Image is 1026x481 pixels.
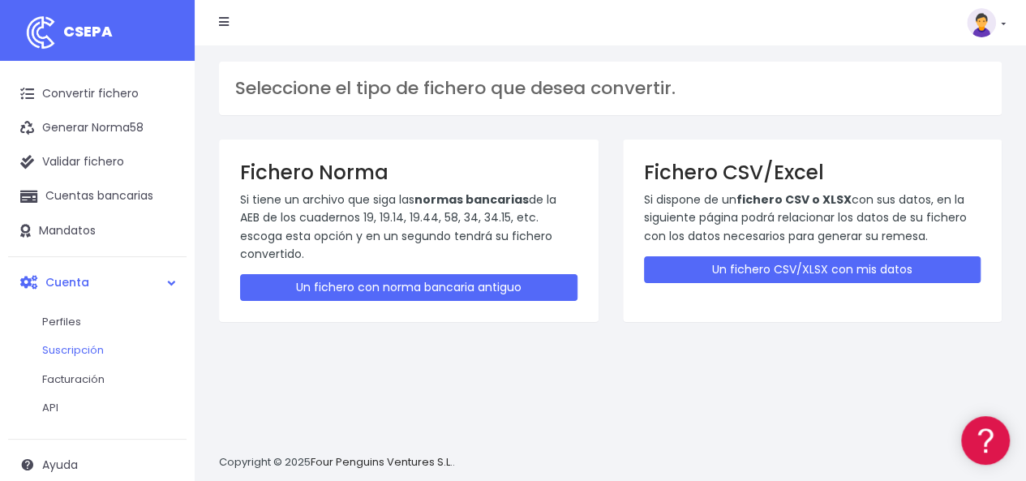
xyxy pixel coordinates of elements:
a: Cuenta [8,265,187,299]
a: Facturación [26,365,187,394]
img: profile [967,8,996,37]
h3: Seleccione el tipo de fichero que desea convertir. [235,78,985,99]
strong: normas bancarias [414,191,529,208]
p: Copyright © 2025 . [219,454,455,471]
a: Generar Norma58 [8,111,187,145]
h3: Fichero CSV/Excel [644,161,981,184]
a: Four Penguins Ventures S.L. [311,454,453,470]
a: Un fichero con norma bancaria antiguo [240,274,577,301]
a: Convertir fichero [8,77,187,111]
span: Cuenta [45,273,89,290]
a: Mandatos [8,214,187,248]
a: Validar fichero [8,145,187,179]
a: Un fichero CSV/XLSX con mis datos [644,256,981,283]
a: Suscripción [26,336,187,365]
a: Perfiles [26,307,187,337]
a: API [26,393,187,423]
span: Ayuda [42,457,78,473]
p: Si tiene un archivo que siga las de la AEB de los cuadernos 19, 19.14, 19.44, 58, 34, 34.15, etc.... [240,191,577,264]
img: logo [20,12,61,53]
span: CSEPA [63,21,113,41]
a: Cuentas bancarias [8,179,187,213]
p: Si dispone de un con sus datos, en la siguiente página podrá relacionar los datos de su fichero c... [644,191,981,245]
strong: fichero CSV o XLSX [736,191,852,208]
h3: Fichero Norma [240,161,577,184]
